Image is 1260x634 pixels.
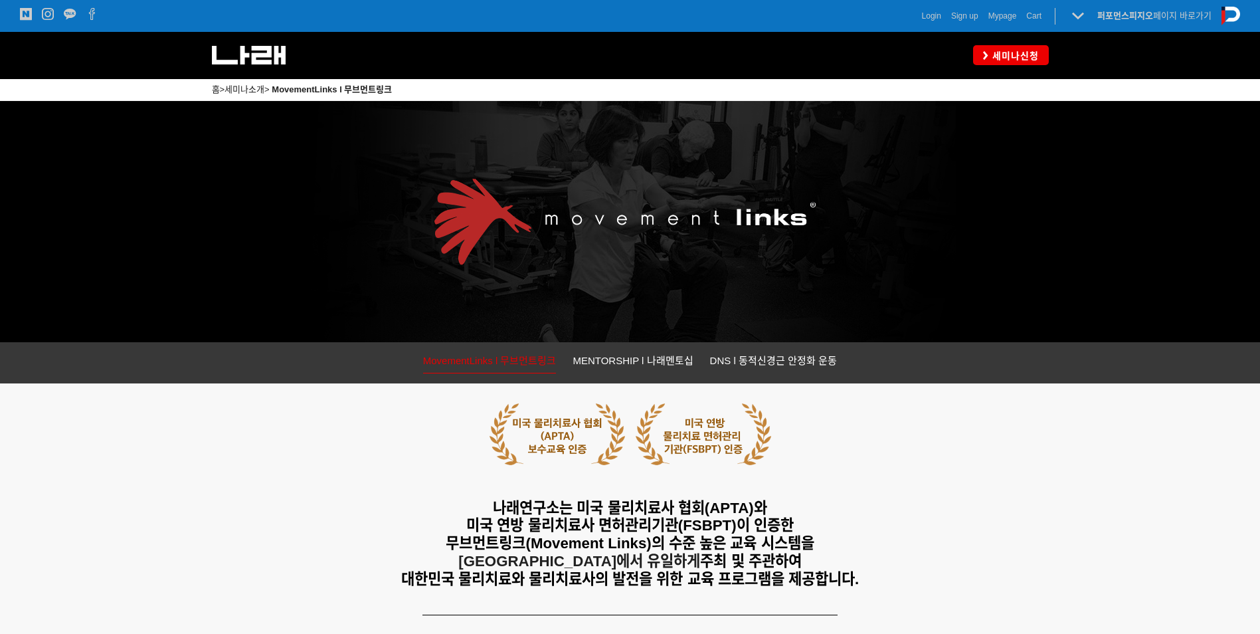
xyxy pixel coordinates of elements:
[710,352,838,373] a: DNS l 동적신경근 안정화 운동
[212,84,220,94] a: 홈
[573,352,693,373] a: MENTORSHIP l 나래멘토십
[988,9,1017,23] a: Mypage
[1097,11,1153,21] strong: 퍼포먼스피지오
[973,45,1049,64] a: 세미나신청
[212,82,1049,97] p: > >
[446,535,814,552] span: 무브먼트링크(Movement Links)의 수준 높은 교육 시스템을
[423,352,557,373] a: MovementLinks l 무브먼트링크
[710,355,838,366] span: DNS l 동적신경근 안정화 운동
[466,517,794,534] span: 미국 연방 물리치료사 면허관리기관(FSBPT)이 인증한
[401,571,859,587] span: 대한민국 물리치료와 물리치료사의 발전을 위한 교육 프로그램을 제공합니다.
[1026,9,1041,23] a: Cart
[951,9,978,23] a: Sign up
[1097,11,1212,21] a: 퍼포먼스피지오페이지 바로가기
[423,355,557,366] span: MovementLinks l 무브먼트링크
[988,49,1039,62] span: 세미나신청
[573,355,693,366] span: MENTORSHIP l 나래멘토십
[490,403,771,465] img: 5cb643d1b3402.png
[458,553,700,570] strong: [GEOGRAPHIC_DATA]에서 유일하게
[225,84,264,94] a: 세미나소개
[922,9,941,23] a: Login
[272,84,392,94] a: MovementLinks l 무브먼트링크
[493,500,766,516] span: 나래연구소는 미국 물리치료사 협회(APTA)와
[700,553,801,570] span: 주최 및 주관하여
